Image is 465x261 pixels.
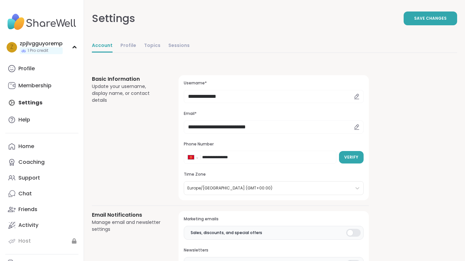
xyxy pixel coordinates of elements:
[18,65,35,72] div: Profile
[120,39,136,53] a: Profile
[18,174,40,182] div: Support
[18,206,37,213] div: Friends
[92,75,163,83] h3: Basic Information
[20,40,63,47] div: zpjlvgguyoremp
[18,222,38,229] div: Activity
[414,15,447,21] span: Save Changes
[5,154,78,170] a: Coaching
[18,237,31,245] div: Host
[344,154,358,160] span: Verify
[144,39,160,53] a: Topics
[18,143,34,150] div: Home
[5,112,78,128] a: Help
[18,190,32,197] div: Chat
[5,139,78,154] a: Home
[5,11,78,33] img: ShareWell Nav Logo
[339,151,364,163] button: Verify
[10,43,13,52] span: z
[184,172,364,177] h3: Time Zone
[184,248,364,253] h3: Newsletters
[191,230,262,236] span: Sales, discounts, and special offers
[5,186,78,202] a: Chat
[404,11,457,25] button: Save Changes
[184,141,364,147] h3: Phone Number
[5,233,78,249] a: Host
[5,170,78,186] a: Support
[28,48,48,54] span: 1 Pro credit
[92,83,163,104] div: Update your username, display name, or contact details
[5,217,78,233] a: Activity
[92,11,135,26] div: Settings
[92,219,163,233] div: Manage email and newsletter settings
[184,111,364,117] h3: Email*
[18,82,52,89] div: Membership
[5,78,78,94] a: Membership
[168,39,190,53] a: Sessions
[92,39,113,53] a: Account
[184,216,364,222] h3: Marketing emails
[5,202,78,217] a: Friends
[184,80,364,86] h3: Username*
[18,116,30,123] div: Help
[92,211,163,219] h3: Email Notifications
[18,159,45,166] div: Coaching
[5,61,78,76] a: Profile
